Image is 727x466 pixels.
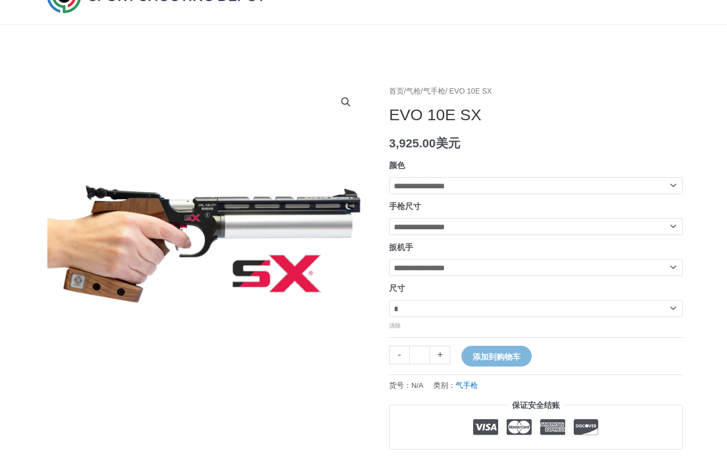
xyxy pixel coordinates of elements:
font: 货号： [389,381,411,389]
font: 手枪尺寸 [389,202,421,211]
a: + [430,346,450,364]
a: 查看全屏图片库 [336,93,356,112]
font: 3,925.00 [389,137,436,150]
font: 保证安全结账 [512,401,560,410]
img: EVO 10E SX [44,85,363,404]
a: - [389,346,409,364]
font: 扳机手 [389,243,413,252]
font: 美元 [436,137,460,150]
a: 气手枪 [423,87,445,95]
a: 气枪 [406,87,421,95]
nav: 面包屑 [389,85,683,98]
a: 气手枪 [456,381,478,389]
button: 添加到购物车 [461,346,532,367]
font: 尺寸 [389,284,405,293]
font: - [398,350,401,360]
a: 首页 [389,87,404,95]
font: / [421,87,423,95]
font: N/A [411,381,424,389]
font: 颜色 [389,161,405,170]
font: + [437,350,443,360]
a: 清除选项 [389,322,401,330]
font: / EVO 10E SX [445,87,492,95]
font: EVO 10E SX [389,106,481,123]
font: 类别： [433,381,456,389]
font: / [404,87,406,95]
font: 清除 [389,322,401,329]
font: 添加到购物车 [473,352,521,361]
input: 产品数量 [409,346,430,364]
